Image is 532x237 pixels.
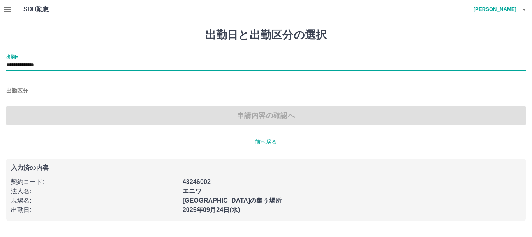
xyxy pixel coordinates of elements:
[6,29,526,42] h1: 出勤日と出勤区分の選択
[11,205,178,215] p: 出勤日 :
[183,188,201,194] b: エニワ
[183,197,282,204] b: [GEOGRAPHIC_DATA]の集う場所
[11,187,178,196] p: 法人名 :
[183,178,211,185] b: 43246002
[11,165,521,171] p: 入力済の内容
[11,177,178,187] p: 契約コード :
[11,196,178,205] p: 現場名 :
[6,53,19,59] label: 出勤日
[6,138,526,146] p: 前へ戻る
[183,207,240,213] b: 2025年09月24日(水)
